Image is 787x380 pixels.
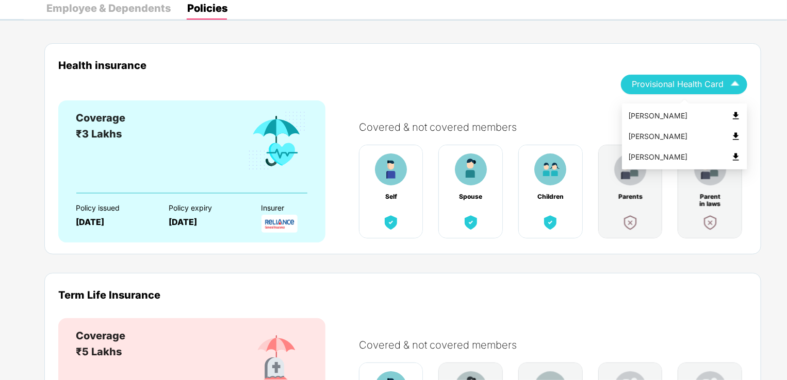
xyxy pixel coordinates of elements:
[169,217,243,227] div: [DATE]
[731,131,741,142] img: svg+xml;base64,PHN2ZyB4bWxucz0iaHR0cDovL3d3dy53My5vcmcvMjAwMC9zdmciIHdpZHRoPSI0OCIgaGVpZ2h0PSI0OC...
[187,3,227,13] div: Policies
[697,193,724,200] div: Parent in laws
[261,215,298,233] img: InsurerLogo
[617,193,644,200] div: Parents
[76,128,122,140] span: ₹3 Lakhs
[457,193,484,200] div: Spouse
[359,339,758,351] div: Covered & not covered members
[628,110,741,122] div: [PERSON_NAME]
[58,289,747,301] div: Term Life Insurance
[58,59,605,71] div: Health insurance
[541,213,560,232] img: benefitCardImg
[375,153,407,185] img: benefitCardImg
[261,204,336,212] div: Insurer
[76,328,125,344] div: Coverage
[76,346,122,358] span: ₹5 Lakhs
[731,111,741,121] img: svg+xml;base64,PHN2ZyB4bWxucz0iaHR0cDovL3d3dy53My5vcmcvMjAwMC9zdmciIHdpZHRoPSI0OCIgaGVpZ2h0PSI0OC...
[247,110,307,172] img: benefitCardImg
[46,3,171,13] div: Employee & Dependents
[628,151,741,163] div: [PERSON_NAME]
[701,213,719,232] img: benefitCardImg
[614,153,646,185] img: benefitCardImg
[76,204,151,212] div: Policy issued
[462,213,480,232] img: benefitCardImg
[76,110,125,126] div: Coverage
[76,217,151,227] div: [DATE]
[455,153,487,185] img: benefitCardImg
[726,75,744,93] img: Icuh8uwCUCF+XjCZyLQsAKiDCM9HiE6CMYmKQaPGkZKaA32CAAACiQcFBJY0IsAAAAASUVORK5CYII=
[382,213,400,232] img: benefitCardImg
[537,193,564,200] div: Children
[534,153,566,185] img: benefitCardImg
[621,75,747,94] button: Provisional Health Card
[628,131,741,142] div: [PERSON_NAME]
[731,152,741,162] img: svg+xml;base64,PHN2ZyB4bWxucz0iaHR0cDovL3d3dy53My5vcmcvMjAwMC9zdmciIHdpZHRoPSI0OCIgaGVpZ2h0PSI0OC...
[621,213,640,232] img: benefitCardImg
[378,193,404,200] div: Self
[169,204,243,212] div: Policy expiry
[632,81,724,87] span: Provisional Health Card
[359,121,758,133] div: Covered & not covered members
